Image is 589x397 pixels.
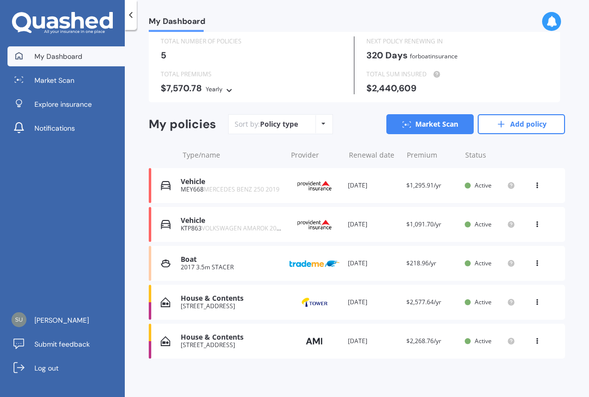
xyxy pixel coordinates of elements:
[348,219,398,229] div: [DATE]
[161,36,342,46] div: TOTAL NUMBER OF POLICIES
[7,70,125,90] a: Market Scan
[260,119,298,129] div: Policy type
[181,255,282,264] div: Boat
[7,334,125,354] a: Submit feedback
[161,336,170,346] img: House & Contents
[181,178,282,186] div: Vehicle
[407,150,457,160] div: Premium
[366,83,548,93] div: $2,440,609
[290,332,339,351] img: AMI
[181,264,282,271] div: 2017 3.5m STACER
[349,150,399,160] div: Renewal date
[161,181,171,191] img: Vehicle
[366,36,548,46] div: NEXT POLICY RENEWING IN
[348,258,398,268] div: [DATE]
[406,259,436,267] span: $218.96/yr
[161,69,342,79] div: TOTAL PREMIUMS
[181,216,282,225] div: Vehicle
[181,303,282,310] div: [STREET_ADDRESS]
[406,298,441,306] span: $2,577.64/yr
[478,114,565,134] a: Add policy
[290,254,339,273] img: Trade Me Insurance
[7,118,125,138] a: Notifications
[161,297,170,307] img: House & Contents
[204,185,280,194] span: MERCEDES BENZ 250 2019
[161,50,342,60] div: 5
[7,358,125,378] a: Log out
[475,181,492,190] span: Active
[34,123,75,133] span: Notifications
[290,176,339,195] img: Provident
[406,337,441,345] span: $2,268.76/yr
[475,298,492,306] span: Active
[410,52,458,60] span: for Boat insurance
[206,84,223,94] div: Yearly
[161,219,171,229] img: Vehicle
[235,119,298,129] div: Sort by:
[290,293,339,312] img: Tower
[161,258,171,268] img: Boat
[202,224,284,232] span: VOLKSWAGEN AMAROK 2016
[161,83,342,94] div: $7,570.78
[34,75,74,85] span: Market Scan
[11,312,26,327] img: 8a99e2496d3e21dda05ac77e9ca5ed0c
[475,259,492,267] span: Active
[348,336,398,346] div: [DATE]
[291,150,341,160] div: Provider
[348,181,398,191] div: [DATE]
[348,297,398,307] div: [DATE]
[34,51,82,61] span: My Dashboard
[181,333,282,342] div: House & Contents
[181,294,282,303] div: House & Contents
[7,46,125,66] a: My Dashboard
[149,16,205,30] span: My Dashboard
[34,99,92,109] span: Explore insurance
[181,225,282,232] div: KTP863
[406,181,441,190] span: $1,295.91/yr
[181,342,282,349] div: [STREET_ADDRESS]
[475,220,492,228] span: Active
[34,315,89,325] span: [PERSON_NAME]
[465,150,515,160] div: Status
[34,339,90,349] span: Submit feedback
[475,337,492,345] span: Active
[406,220,441,228] span: $1,091.70/yr
[149,117,216,132] div: My policies
[183,150,283,160] div: Type/name
[7,310,125,330] a: [PERSON_NAME]
[290,215,339,234] img: Provident
[386,114,474,134] a: Market Scan
[181,186,282,193] div: MEY668
[34,363,58,373] span: Log out
[366,69,548,79] div: TOTAL SUM INSURED
[366,49,408,61] b: 320 Days
[7,94,125,114] a: Explore insurance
